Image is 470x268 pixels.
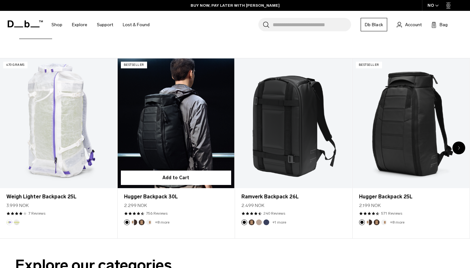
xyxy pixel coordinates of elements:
[366,219,372,225] button: Cappuccino
[139,219,145,225] button: Espresso
[72,13,87,36] a: Explore
[6,193,111,201] a: Weigh Lighter Backpack 25L
[51,13,62,36] a: Shop
[256,219,262,225] button: Fogbow Beige
[124,202,147,209] span: 2.299 NOK
[123,13,150,36] a: Lost & Found
[6,219,12,225] button: Aurora
[118,58,235,239] div: 2 / 20
[121,62,147,68] p: Bestseller
[359,193,463,201] a: Hugger Backpack 25L
[431,21,448,28] button: Bag
[374,219,380,225] button: Espresso
[146,211,168,216] a: 756 reviews
[381,219,387,225] button: Oatmilk
[452,142,465,154] div: Next slide
[191,3,280,8] a: BUY NOW, PAY LATER WITH [PERSON_NAME]
[241,219,247,225] button: Black Out
[390,220,404,225] a: +8 more
[235,58,352,188] a: Ramverk Backpack 26L
[272,220,286,225] a: +1 more
[124,193,228,201] a: Hugger Backpack 30L
[241,193,346,201] a: Ramverk Backpack 26L
[249,219,255,225] button: Espresso
[47,11,154,39] nav: Main Navigation
[397,21,422,28] a: Account
[155,220,169,225] a: +8 more
[6,202,29,209] span: 3.999 NOK
[28,211,45,216] a: 7 reviews
[263,211,285,216] a: 240 reviews
[241,202,264,209] span: 2.499 NOK
[440,21,448,28] span: Bag
[359,202,381,209] span: 2.199 NOK
[353,58,470,188] a: Hugger Backpack 25L
[97,13,113,36] a: Support
[146,219,152,225] button: Oatmilk
[121,171,231,185] button: Add to Cart
[263,219,269,225] button: Blue Hour
[405,21,422,28] span: Account
[118,58,235,188] a: Hugger Backpack 30L
[131,219,137,225] button: Cappuccino
[361,18,387,31] a: Db Black
[3,62,27,68] p: 470 grams
[359,219,365,225] button: Black Out
[14,219,20,225] button: Diffusion
[381,211,402,216] a: 571 reviews
[235,58,353,239] div: 3 / 20
[124,219,130,225] button: Black Out
[356,62,382,68] p: Bestseller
